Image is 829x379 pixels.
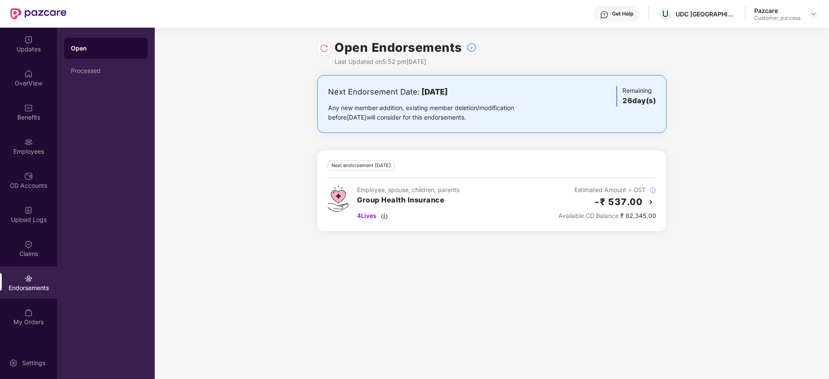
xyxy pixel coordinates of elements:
div: Next Endorsement Date: [328,86,541,98]
h2: -₹ 537.00 [594,195,643,209]
img: svg+xml;base64,PHN2ZyBpZD0iQ2xhaW0iIHhtbG5zPSJodHRwOi8vd3d3LnczLm9yZy8yMDAwL3N2ZyIgd2lkdGg9IjIwIi... [24,240,33,249]
div: Pazcare [754,6,800,15]
img: svg+xml;base64,PHN2ZyBpZD0iSG9tZSIgeG1sbnM9Imh0dHA6Ly93d3cudzMub3JnLzIwMDAvc3ZnIiB3aWR0aD0iMjAiIG... [24,69,33,78]
h1: Open Endorsements [335,38,462,57]
img: svg+xml;base64,PHN2ZyBpZD0iU2V0dGluZy0yMHgyMCIgeG1sbnM9Imh0dHA6Ly93d3cudzMub3JnLzIwMDAvc3ZnIiB3aW... [9,359,18,367]
div: Estimated Amount + GST [558,185,656,195]
img: svg+xml;base64,PHN2ZyBpZD0iVXBkYXRlZCIgeG1sbnM9Imh0dHA6Ly93d3cudzMub3JnLzIwMDAvc3ZnIiB3aWR0aD0iMj... [24,35,33,44]
img: svg+xml;base64,PHN2ZyBpZD0iQmVuZWZpdHMiIHhtbG5zPSJodHRwOi8vd3d3LnczLm9yZy8yMDAwL3N2ZyIgd2lkdGg9Ij... [24,104,33,112]
img: svg+xml;base64,PHN2ZyB4bWxucz0iaHR0cDovL3d3dy53My5vcmcvMjAwMC9zdmciIHdpZHRoPSI0Ny43MTQiIGhlaWdodD... [328,185,348,212]
img: svg+xml;base64,PHN2ZyBpZD0iSGVscC0zMngzMiIgeG1sbnM9Imh0dHA6Ly93d3cudzMub3JnLzIwMDAvc3ZnIiB3aWR0aD... [600,10,609,19]
img: svg+xml;base64,PHN2ZyBpZD0iRHJvcGRvd24tMzJ4MzIiIHhtbG5zPSJodHRwOi8vd3d3LnczLm9yZy8yMDAwL3N2ZyIgd2... [810,10,817,17]
b: [DATE] [421,87,448,96]
img: svg+xml;base64,PHN2ZyBpZD0iQmFjay0yMHgyMCIgeG1sbnM9Imh0dHA6Ly93d3cudzMub3JnLzIwMDAvc3ZnIiB3aWR0aD... [646,197,656,207]
img: svg+xml;base64,PHN2ZyBpZD0iUmVsb2FkLTMyeDMyIiB4bWxucz0iaHR0cDovL3d3dy53My5vcmcvMjAwMC9zdmciIHdpZH... [320,44,328,53]
img: svg+xml;base64,PHN2ZyBpZD0iSW5mb18tXzMyeDMyIiBkYXRhLW5hbWU9IkluZm8gLSAzMngzMiIgeG1sbnM9Imh0dHA6Ly... [466,42,477,53]
span: U [662,9,669,19]
img: svg+xml;base64,PHN2ZyBpZD0iRW1wbG95ZWVzIiB4bWxucz0iaHR0cDovL3d3dy53My5vcmcvMjAwMC9zdmciIHdpZHRoPS... [24,138,33,146]
div: Any new member addition, existing member deletion/modification before [DATE] will consider for th... [328,103,541,122]
img: svg+xml;base64,PHN2ZyBpZD0iQ0RfQWNjb3VudHMiIGRhdGEtbmFtZT0iQ0QgQWNjb3VudHMiIHhtbG5zPSJodHRwOi8vd3... [24,172,33,180]
img: svg+xml;base64,PHN2ZyBpZD0iSW5mb18tXzMyeDMyIiBkYXRhLW5hbWU9IkluZm8gLSAzMngzMiIgeG1sbnM9Imh0dHA6Ly... [649,187,656,194]
div: Last Updated on 5:52 pm[DATE] [335,57,477,66]
img: New Pazcare Logo [10,8,67,19]
h3: 26 day(s) [622,95,656,107]
div: Employee, spouse, children, parents [357,185,459,195]
div: Customer_success [754,15,800,22]
span: 4 Lives [357,211,376,221]
div: Remaining [616,86,656,107]
img: svg+xml;base64,PHN2ZyBpZD0iRW5kb3JzZW1lbnRzIiB4bWxucz0iaHR0cDovL3d3dy53My5vcmcvMjAwMC9zdmciIHdpZH... [24,274,33,283]
h3: Group Health Insurance [357,195,459,206]
div: Get Help [612,10,633,17]
img: svg+xml;base64,PHN2ZyBpZD0iRG93bmxvYWQtMzJ4MzIiIHhtbG5zPSJodHRwOi8vd3d3LnczLm9yZy8yMDAwL3N2ZyIgd2... [381,212,388,219]
span: Available CD Balance [558,212,619,219]
img: svg+xml;base64,PHN2ZyBpZD0iVXBsb2FkX0xvZ3MiIGRhdGEtbmFtZT0iVXBsb2FkIExvZ3MiIHhtbG5zPSJodHRwOi8vd3... [24,206,33,215]
div: ₹ 82,345.00 [558,211,656,221]
div: Processed [71,67,141,74]
div: Next endorsement [DATE] [328,161,395,171]
img: svg+xml;base64,PHN2ZyBpZD0iTXlfT3JkZXJzIiBkYXRhLW5hbWU9Ik15IE9yZGVycyIgeG1sbnM9Imh0dHA6Ly93d3cudz... [24,308,33,317]
div: UDC [GEOGRAPHIC_DATA] [676,10,736,18]
div: Settings [19,359,48,367]
div: Open [71,44,141,53]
